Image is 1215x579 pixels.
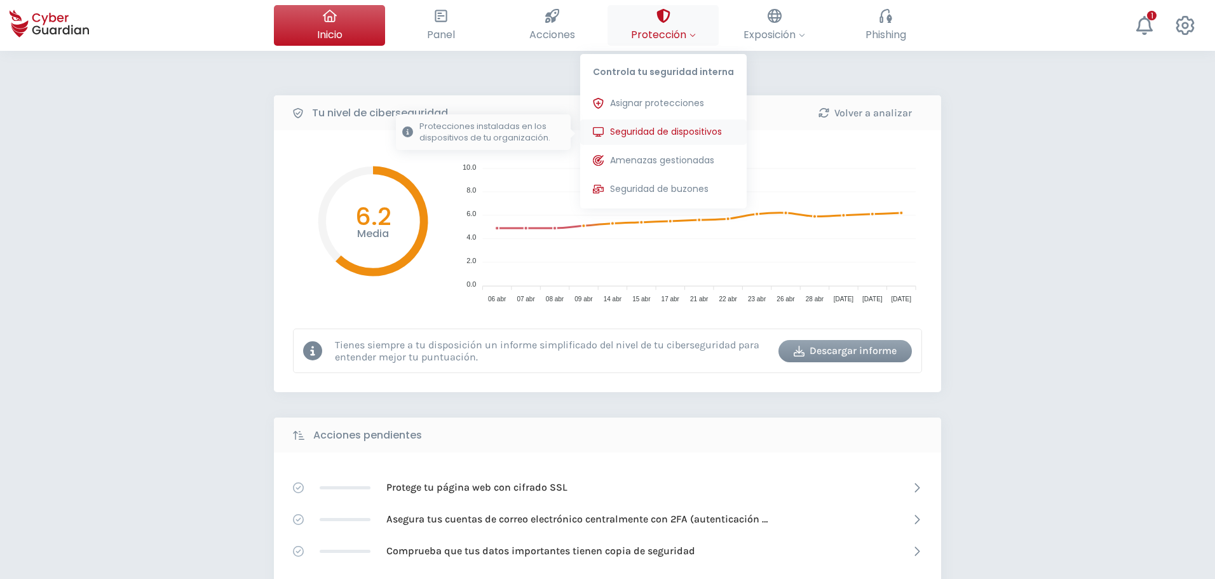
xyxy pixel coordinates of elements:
button: Acciones [496,5,607,46]
span: Acciones [529,27,575,43]
tspan: 06 abr [488,296,506,303]
button: Inicio [274,5,385,46]
tspan: [DATE] [892,296,912,303]
button: Seguridad de dispositivosProtecciones instaladas en los dispositivos de tu organización. [580,119,747,145]
tspan: 08 abr [546,296,564,303]
tspan: 8.0 [466,186,476,194]
span: Protección [631,27,696,43]
b: Acciones pendientes [313,428,422,443]
span: Inicio [317,27,343,43]
button: Amenazas gestionadas [580,148,747,174]
button: Panel [385,5,496,46]
tspan: 07 abr [517,296,535,303]
tspan: 2.0 [466,257,476,264]
div: 1 [1147,11,1157,20]
tspan: 0.0 [466,280,476,288]
tspan: 4.0 [466,233,476,241]
tspan: 09 abr [574,296,593,303]
p: Controla tu seguridad interna [580,54,747,85]
tspan: 10.0 [463,163,476,171]
button: Descargar informe [778,340,912,362]
tspan: 26 abr [777,296,795,303]
tspan: [DATE] [834,296,854,303]
tspan: 15 abr [632,296,651,303]
tspan: 21 abr [690,296,709,303]
p: Asegura tus cuentas de correo electrónico centralmente con 2FA (autenticación de doble factor) [386,512,768,526]
button: Volver a analizar [798,102,932,124]
span: Phishing [865,27,906,43]
tspan: 6.0 [466,210,476,217]
p: Tienes siempre a tu disposición un informe simplificado del nivel de tu ciberseguridad para enten... [335,339,769,363]
span: Asignar protecciones [610,97,704,110]
div: Descargar informe [788,343,902,358]
span: Seguridad de dispositivos [610,125,722,139]
span: Seguridad de buzones [610,182,709,196]
span: Exposición [743,27,805,43]
p: Protege tu página web con cifrado SSL [386,480,567,494]
button: Seguridad de buzones [580,177,747,202]
p: Comprueba que tus datos importantes tienen copia de seguridad [386,544,695,558]
button: Phishing [830,5,941,46]
tspan: 14 abr [604,296,622,303]
tspan: 28 abr [806,296,824,303]
button: Asignar protecciones [580,91,747,116]
tspan: 17 abr [662,296,680,303]
div: Volver a analizar [808,106,922,121]
button: Exposición [719,5,830,46]
tspan: [DATE] [862,296,883,303]
button: ProtecciónControla tu seguridad internaAsignar proteccionesSeguridad de dispositivosProtecciones ... [607,5,719,46]
tspan: 22 abr [719,296,737,303]
tspan: 23 abr [748,296,766,303]
p: Protecciones instaladas en los dispositivos de tu organización. [419,121,564,144]
b: Tu nivel de ciberseguridad [312,106,448,121]
span: Panel [427,27,455,43]
span: Amenazas gestionadas [610,154,714,167]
